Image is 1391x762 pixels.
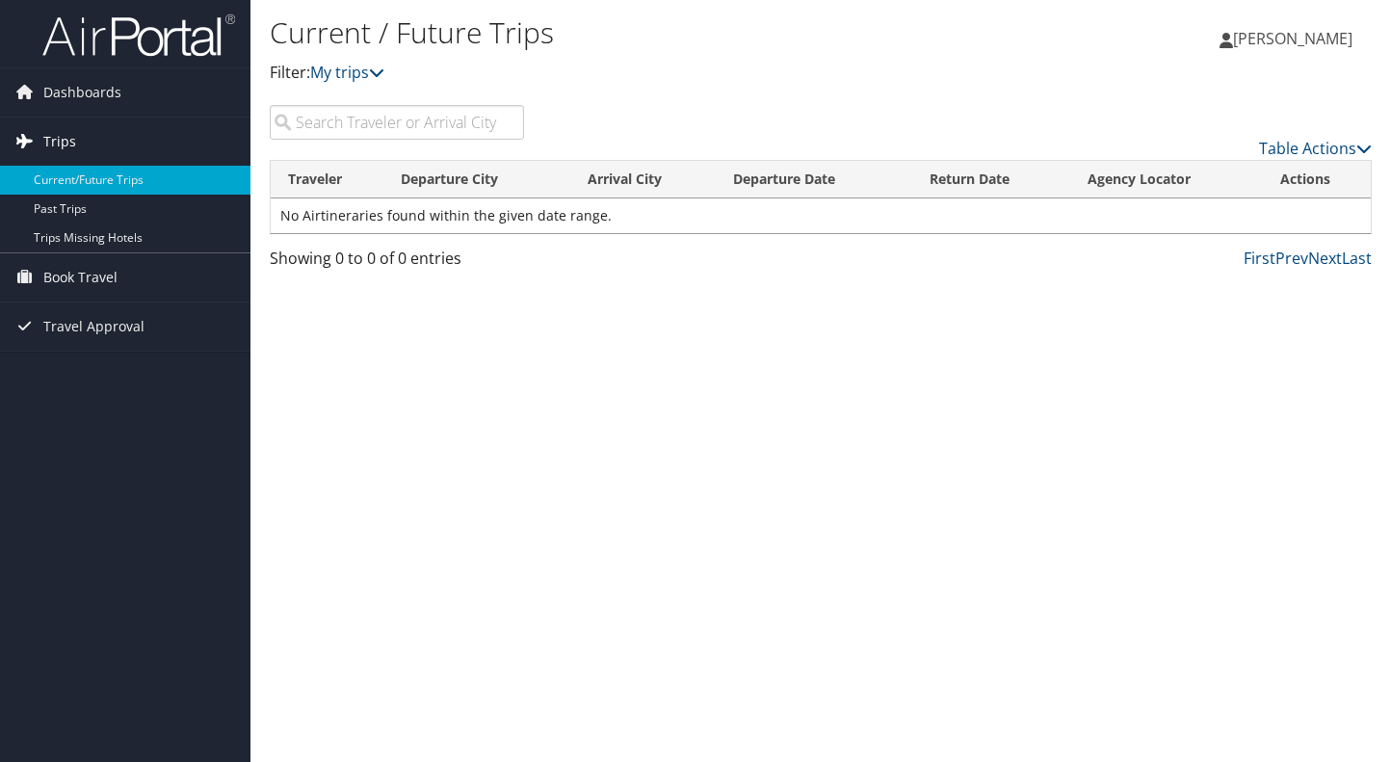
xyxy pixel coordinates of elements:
th: Return Date: activate to sort column ascending [912,161,1070,198]
input: Search Traveler or Arrival City [270,105,524,140]
img: airportal-logo.png [42,13,235,58]
th: Departure City: activate to sort column ascending [383,161,570,198]
a: First [1244,248,1275,269]
th: Departure Date: activate to sort column descending [716,161,912,198]
div: Showing 0 to 0 of 0 entries [270,247,524,279]
th: Traveler: activate to sort column ascending [271,161,383,198]
td: No Airtineraries found within the given date range. [271,198,1371,233]
span: [PERSON_NAME] [1233,28,1352,49]
th: Arrival City: activate to sort column ascending [570,161,716,198]
a: Prev [1275,248,1308,269]
p: Filter: [270,61,1005,86]
h1: Current / Future Trips [270,13,1005,53]
span: Travel Approval [43,302,144,351]
a: Table Actions [1259,138,1372,159]
span: Book Travel [43,253,118,302]
a: Last [1342,248,1372,269]
span: Trips [43,118,76,166]
a: [PERSON_NAME] [1220,10,1372,67]
th: Agency Locator: activate to sort column ascending [1070,161,1263,198]
a: Next [1308,248,1342,269]
span: Dashboards [43,68,121,117]
a: My trips [310,62,384,83]
th: Actions [1263,161,1371,198]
